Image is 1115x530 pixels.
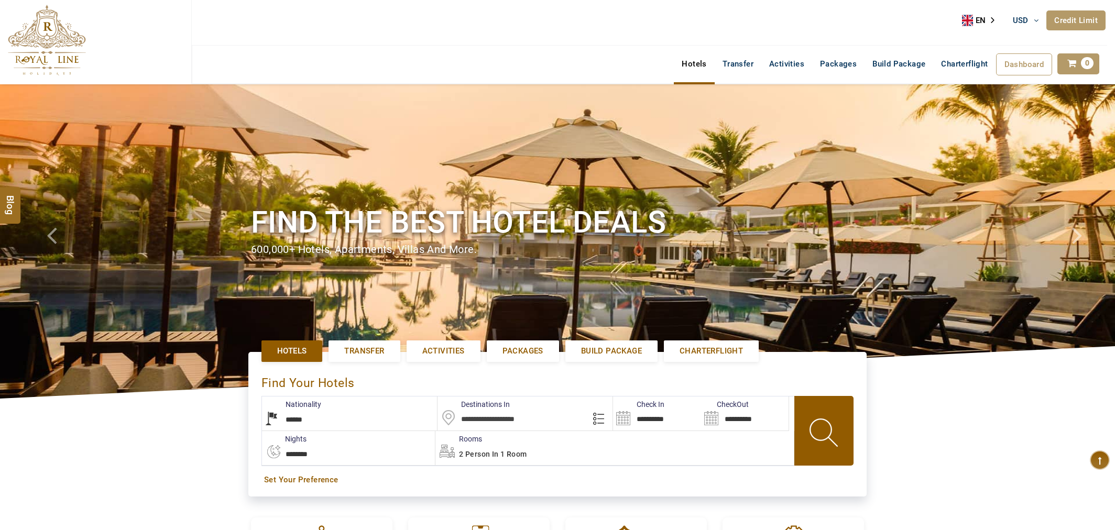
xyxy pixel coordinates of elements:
span: 2 Person in 1 Room [459,450,527,458]
input: Search [613,396,701,430]
a: Build Package [865,53,933,74]
span: Transfer [344,346,384,357]
img: The Royal Line Holidays [8,5,86,75]
a: Charterflight [664,340,759,362]
label: Nationality [262,399,321,410]
span: Build Package [581,346,642,357]
a: Transfer [715,53,761,74]
aside: Language selected: English [962,13,1002,28]
a: Build Package [565,340,658,362]
a: 0 [1057,53,1099,74]
label: nights [261,434,307,444]
label: Destinations In [438,399,510,410]
a: Hotels [261,340,322,362]
a: Set Your Preference [264,474,851,485]
a: Charterflight [933,53,996,74]
a: Credit Limit [1046,10,1106,30]
span: Hotels [277,346,307,357]
div: Language [962,13,1002,28]
div: 600,000+ hotels, apartments, villas and more. [251,242,864,257]
label: Rooms [435,434,482,444]
div: Find Your Hotels [261,365,854,396]
span: Charterflight [941,59,988,69]
span: Packages [502,346,543,357]
a: Transfer [329,340,400,362]
a: Hotels [674,53,714,74]
a: Packages [812,53,865,74]
a: Activities [761,53,812,74]
a: Activities [407,340,480,362]
span: Charterflight [680,346,743,357]
span: Blog [4,195,17,204]
a: EN [962,13,1002,28]
span: Activities [422,346,465,357]
a: Packages [487,340,559,362]
span: 0 [1081,57,1094,69]
label: CheckOut [701,399,749,410]
h1: Find the best hotel deals [251,203,864,242]
span: USD [1013,16,1029,25]
label: Check In [613,399,664,410]
input: Search [701,396,789,430]
span: Dashboard [1004,60,1044,69]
